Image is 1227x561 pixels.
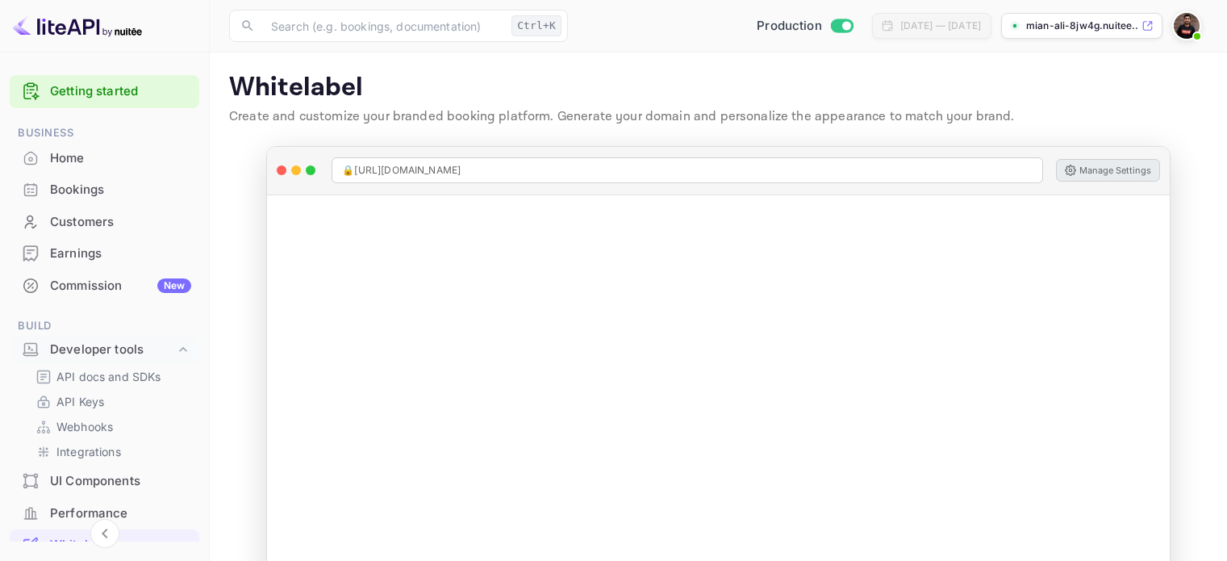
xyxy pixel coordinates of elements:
[29,390,193,413] div: API Keys
[342,163,461,178] span: 🔒 [URL][DOMAIN_NAME]
[10,143,199,173] a: Home
[50,245,191,263] div: Earnings
[10,207,199,237] a: Customers
[10,238,199,268] a: Earnings
[900,19,981,33] div: [DATE] — [DATE]
[50,472,191,491] div: UI Components
[10,143,199,174] div: Home
[13,13,142,39] img: LiteAPI logo
[1174,13,1200,39] img: Mian Ali
[56,443,121,460] p: Integrations
[10,174,199,204] a: Bookings
[56,368,161,385] p: API docs and SDKs
[750,17,859,36] div: Switch to Sandbox mode
[90,519,119,548] button: Collapse navigation
[29,365,193,388] div: API docs and SDKs
[10,174,199,206] div: Bookings
[50,341,175,359] div: Developer tools
[50,181,191,199] div: Bookings
[50,277,191,295] div: Commission
[10,466,199,496] a: UI Components
[10,124,199,142] span: Business
[50,504,191,523] div: Performance
[10,207,199,238] div: Customers
[35,393,186,410] a: API Keys
[35,368,186,385] a: API docs and SDKs
[229,72,1208,104] p: Whitelabel
[757,17,822,36] span: Production
[229,107,1208,127] p: Create and customize your branded booking platform. Generate your domain and personalize the appe...
[10,530,199,559] a: Whitelabel
[10,238,199,270] div: Earnings
[56,393,104,410] p: API Keys
[261,10,505,42] input: Search (e.g. bookings, documentation)
[10,498,199,530] div: Performance
[10,336,199,364] div: Developer tools
[157,278,191,293] div: New
[1026,19,1138,33] p: mian-ali-8jw4g.nuitee....
[50,82,191,101] a: Getting started
[29,415,193,438] div: Webhooks
[10,270,199,300] a: CommissionNew
[10,317,199,335] span: Build
[35,418,186,435] a: Webhooks
[50,536,191,555] div: Whitelabel
[35,443,186,460] a: Integrations
[1056,159,1160,182] button: Manage Settings
[50,213,191,232] div: Customers
[50,149,191,168] div: Home
[10,498,199,528] a: Performance
[10,270,199,302] div: CommissionNew
[511,15,561,36] div: Ctrl+K
[10,466,199,497] div: UI Components
[29,440,193,463] div: Integrations
[10,75,199,108] div: Getting started
[56,418,113,435] p: Webhooks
